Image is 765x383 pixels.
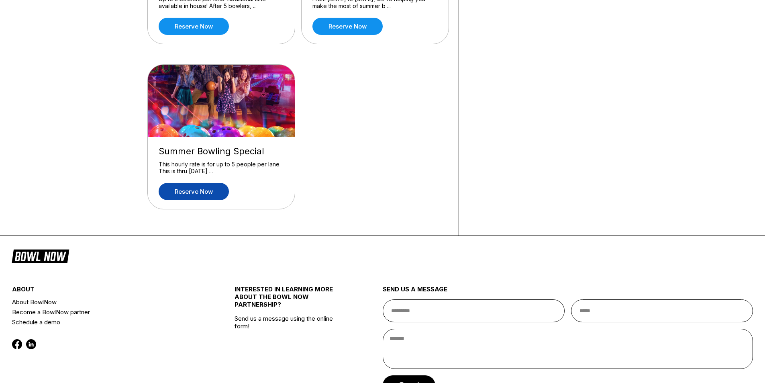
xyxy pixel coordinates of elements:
a: About BowlNow [12,297,197,307]
a: Reserve now [159,18,229,35]
div: about [12,285,197,297]
div: INTERESTED IN LEARNING MORE ABOUT THE BOWL NOW PARTNERSHIP? [235,285,346,315]
div: This hourly rate is for up to 5 people per lane. This is thru [DATE] ... [159,161,284,175]
img: Summer Bowling Special [148,65,296,137]
div: Summer Bowling Special [159,146,284,157]
a: Schedule a demo [12,317,197,327]
a: Become a BowlNow partner [12,307,197,317]
a: Reserve now [159,183,229,200]
a: Reserve now [312,18,383,35]
div: send us a message [383,285,753,299]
